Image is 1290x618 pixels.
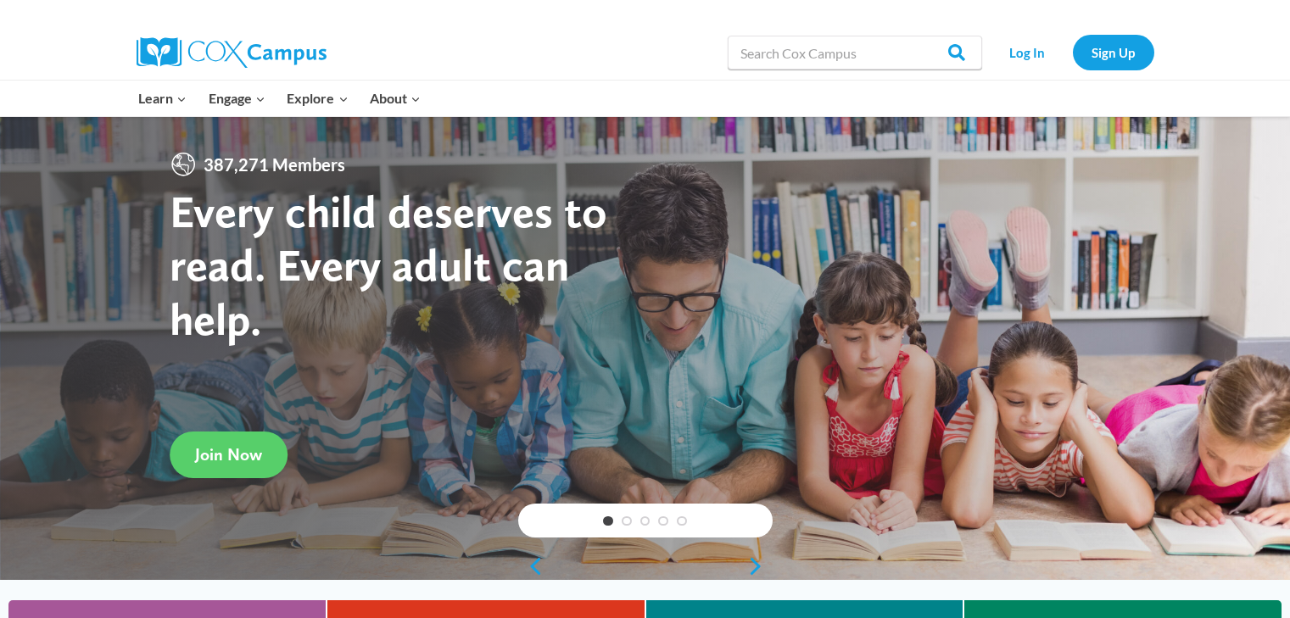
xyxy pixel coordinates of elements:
[603,516,613,526] a: 1
[128,81,432,116] nav: Primary Navigation
[640,516,651,526] a: 3
[170,184,607,346] strong: Every child deserves to read. Every adult can help.
[138,87,187,109] span: Learn
[518,549,773,583] div: content slider buttons
[991,35,1064,70] a: Log In
[677,516,687,526] a: 5
[658,516,668,526] a: 4
[170,431,288,478] a: Join Now
[209,87,265,109] span: Engage
[991,35,1154,70] nav: Secondary Navigation
[518,556,544,576] a: previous
[1073,35,1154,70] a: Sign Up
[195,444,262,465] span: Join Now
[370,87,421,109] span: About
[287,87,348,109] span: Explore
[747,556,773,576] a: next
[728,36,982,70] input: Search Cox Campus
[137,37,327,68] img: Cox Campus
[622,516,632,526] a: 2
[197,151,352,178] span: 387,271 Members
